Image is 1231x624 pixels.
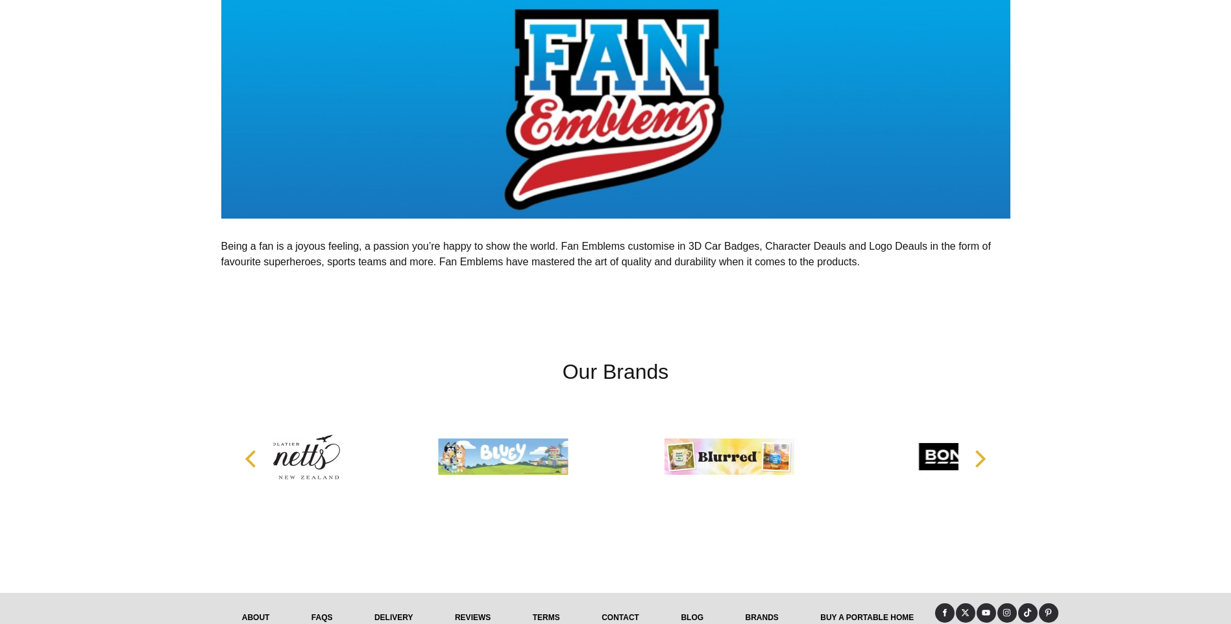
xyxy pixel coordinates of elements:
[438,408,568,505] img: Bluey
[997,603,1017,623] a: Instagram
[221,223,1010,285] p: Being a fan is a joyous feeling, a passion you’re happy to show the world. Fan Emblems customise ...
[232,356,1000,387] h2: Our Brands
[977,603,996,623] a: Youtube
[965,445,993,474] button: Next
[1018,603,1038,623] a: Tiktok
[238,445,267,474] button: Previous
[890,408,1020,505] img: Bonds Baby
[935,603,955,623] a: Facebook
[1039,603,1058,623] a: Pinterest
[212,408,342,505] img: Bennetts Chocolates
[664,408,794,505] img: Blurred
[956,603,975,623] a: X (Twitter)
